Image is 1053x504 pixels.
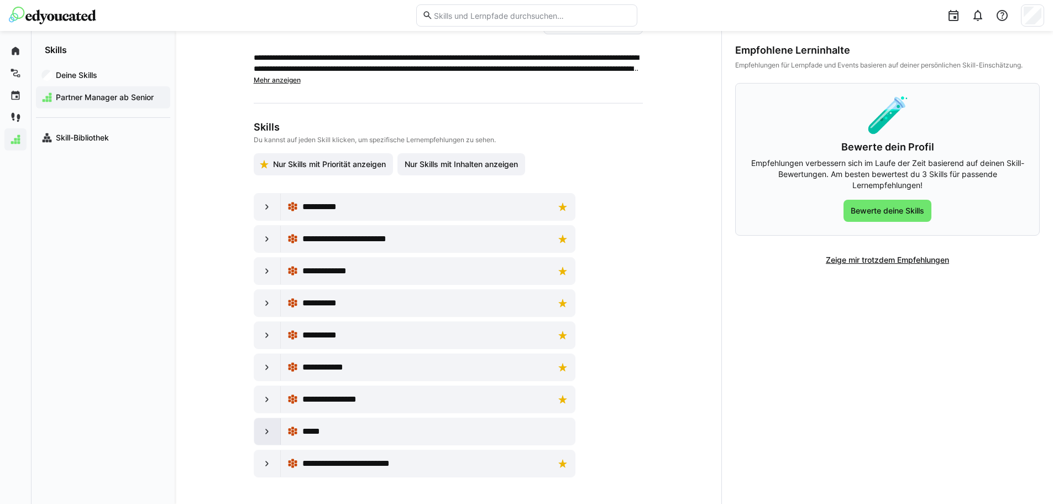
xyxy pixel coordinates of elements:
[54,92,165,103] span: Partner Manager ab Senior
[735,44,1040,56] div: Empfohlene Lerninhalte
[403,159,520,170] span: Nur Skills mit Inhalten anzeigen
[254,136,641,144] p: Du kannst auf jeden Skill klicken, um spezifische Lernempfehlungen zu sehen.
[749,97,1026,132] div: 🧪
[749,141,1026,153] h3: Bewerte dein Profil
[254,121,641,133] h3: Skills
[254,76,301,84] span: Mehr anzeigen
[844,200,931,222] button: Bewerte deine Skills
[749,158,1026,191] p: Empfehlungen verbessern sich im Laufe der Zeit basierend auf deinen Skill-Bewertungen. Am besten ...
[735,61,1040,70] div: Empfehlungen für Lernpfade und Events basieren auf deiner persönlichen Skill-Einschätzung.
[271,159,387,170] span: Nur Skills mit Priorität anzeigen
[849,205,926,216] span: Bewerte deine Skills
[254,153,394,175] button: Nur Skills mit Priorität anzeigen
[819,249,956,271] button: Zeige mir trotzdem Empfehlungen
[824,254,951,266] span: Zeige mir trotzdem Empfehlungen
[433,11,631,20] input: Skills und Lernpfade durchsuchen…
[397,153,525,175] button: Nur Skills mit Inhalten anzeigen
